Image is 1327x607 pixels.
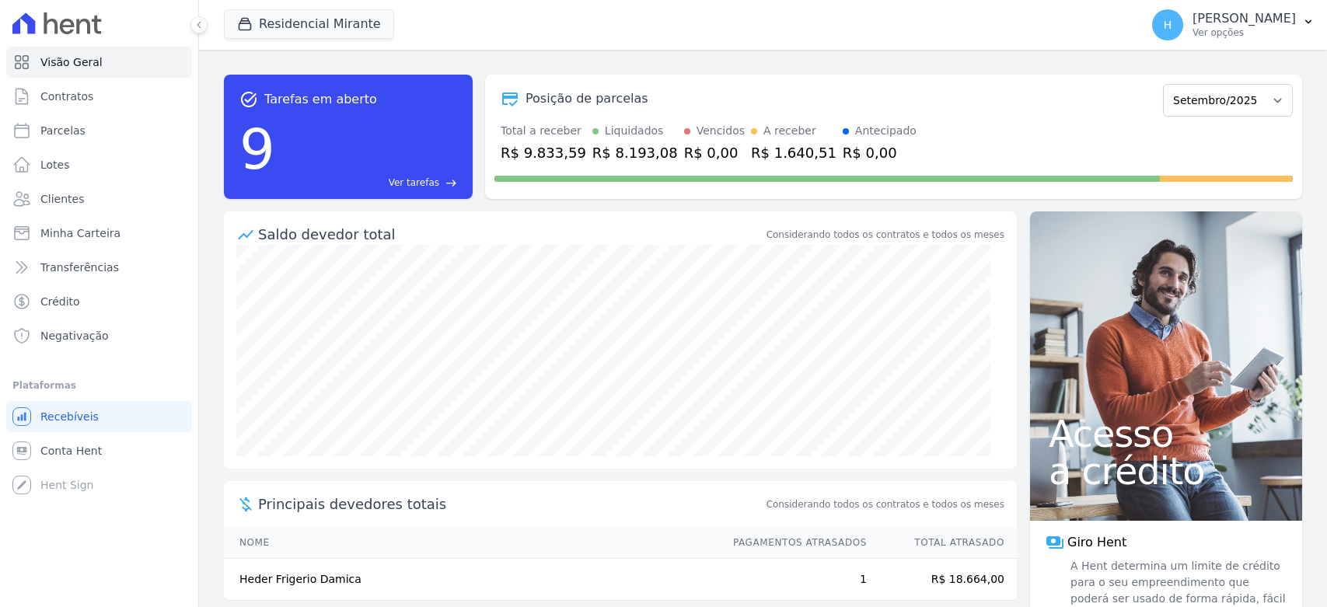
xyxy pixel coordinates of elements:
[592,142,678,163] div: R$ 8.193,08
[40,225,120,241] span: Minha Carteira
[40,54,103,70] span: Visão Geral
[843,142,917,163] div: R$ 0,00
[40,157,70,173] span: Lotes
[767,497,1004,511] span: Considerando todos os contratos e todos os meses
[1193,26,1296,39] p: Ver opções
[6,183,192,215] a: Clientes
[501,123,586,139] div: Total a receber
[697,123,745,139] div: Vencidos
[6,320,192,351] a: Negativação
[1049,452,1283,490] span: a crédito
[684,142,745,163] div: R$ 0,00
[763,123,816,139] div: A receber
[6,286,192,317] a: Crédito
[868,527,1017,559] th: Total Atrasado
[1193,11,1296,26] p: [PERSON_NAME]
[6,47,192,78] a: Visão Geral
[224,527,718,559] th: Nome
[258,494,763,515] span: Principais devedores totais
[239,90,258,109] span: task_alt
[6,81,192,112] a: Contratos
[6,149,192,180] a: Lotes
[6,435,192,466] a: Conta Hent
[40,191,84,207] span: Clientes
[224,9,394,39] button: Residencial Mirante
[40,123,86,138] span: Parcelas
[224,559,718,601] td: Heder Frigerio Damica
[12,376,186,395] div: Plataformas
[1049,415,1283,452] span: Acesso
[40,260,119,275] span: Transferências
[855,123,917,139] div: Antecipado
[40,409,99,424] span: Recebíveis
[751,142,836,163] div: R$ 1.640,51
[6,252,192,283] a: Transferências
[605,123,664,139] div: Liquidados
[718,559,868,601] td: 1
[445,177,457,189] span: east
[6,115,192,146] a: Parcelas
[1067,533,1126,552] span: Giro Hent
[239,109,275,190] div: 9
[718,527,868,559] th: Pagamentos Atrasados
[40,328,109,344] span: Negativação
[264,90,377,109] span: Tarefas em aberto
[1140,3,1327,47] button: H [PERSON_NAME] Ver opções
[40,89,93,104] span: Contratos
[501,142,586,163] div: R$ 9.833,59
[1164,19,1172,30] span: H
[6,218,192,249] a: Minha Carteira
[6,401,192,432] a: Recebíveis
[281,176,457,190] a: Ver tarefas east
[40,294,80,309] span: Crédito
[258,224,763,245] div: Saldo devedor total
[389,176,439,190] span: Ver tarefas
[40,443,102,459] span: Conta Hent
[526,89,648,108] div: Posição de parcelas
[868,559,1017,601] td: R$ 18.664,00
[767,228,1004,242] div: Considerando todos os contratos e todos os meses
